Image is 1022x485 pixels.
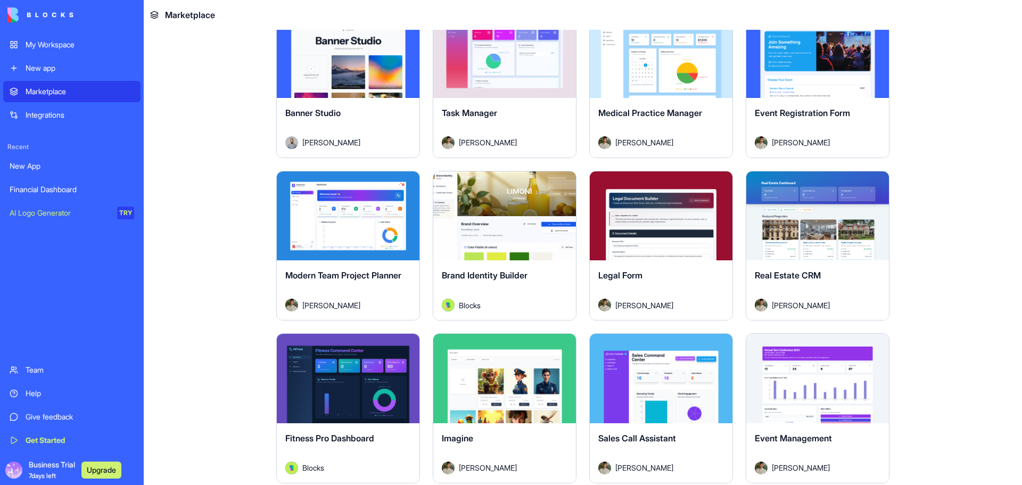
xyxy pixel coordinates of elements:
[755,462,768,474] img: Avatar
[442,299,455,311] img: Avatar
[459,462,517,473] span: [PERSON_NAME]
[459,300,481,311] span: Blocks
[3,155,141,177] a: New App
[285,270,401,281] span: Modern Team Project Planner
[10,161,134,171] div: New App
[746,8,889,158] a: Event Registration FormAvatar[PERSON_NAME]
[433,171,576,321] a: Brand Identity BuilderAvatarBlocks
[29,459,75,481] span: Business Trial
[442,108,497,118] span: Task Manager
[165,9,215,21] span: Marketplace
[26,412,134,422] div: Give feedback
[746,171,889,321] a: Real Estate CRMAvatar[PERSON_NAME]
[589,333,733,483] a: Sales Call AssistantAvatar[PERSON_NAME]
[433,8,576,158] a: Task ManagerAvatar[PERSON_NAME]
[772,137,830,148] span: [PERSON_NAME]
[285,433,374,443] span: Fitness Pro Dashboard
[285,299,298,311] img: Avatar
[589,8,733,158] a: Medical Practice ManagerAvatar[PERSON_NAME]
[302,137,360,148] span: [PERSON_NAME]
[81,462,121,479] button: Upgrade
[26,39,134,50] div: My Workspace
[598,462,611,474] img: Avatar
[29,472,56,480] span: 7 days left
[302,300,360,311] span: [PERSON_NAME]
[285,136,298,149] img: Avatar
[755,270,821,281] span: Real Estate CRM
[442,270,528,281] span: Brand Identity Builder
[755,433,832,443] span: Event Management
[3,179,141,200] a: Financial Dashboard
[433,333,576,483] a: ImagineAvatar[PERSON_NAME]
[3,81,141,102] a: Marketplace
[755,108,850,118] span: Event Registration Form
[598,108,702,118] span: Medical Practice Manager
[26,435,134,446] div: Get Started
[285,462,298,474] img: Avatar
[598,270,642,281] span: Legal Form
[442,136,455,149] img: Avatar
[615,137,673,148] span: [PERSON_NAME]
[615,300,673,311] span: [PERSON_NAME]
[3,57,141,79] a: New app
[26,86,134,97] div: Marketplace
[3,406,141,428] a: Give feedback
[10,184,134,195] div: Financial Dashboard
[746,333,889,483] a: Event ManagementAvatar[PERSON_NAME]
[3,202,141,224] a: AI Logo GeneratorTRY
[772,462,830,473] span: [PERSON_NAME]
[442,433,473,443] span: Imagine
[589,171,733,321] a: Legal FormAvatar[PERSON_NAME]
[302,462,324,473] span: Blocks
[3,383,141,404] a: Help
[10,208,110,218] div: AI Logo Generator
[772,300,830,311] span: [PERSON_NAME]
[3,430,141,451] a: Get Started
[117,207,134,219] div: TRY
[3,34,141,55] a: My Workspace
[3,359,141,381] a: Team
[26,388,134,399] div: Help
[5,462,22,479] img: ACg8ocK7tC6GmUTa3wYSindAyRLtnC5UahbIIijpwl7Jo_uOzWMSvt0=s96-c
[755,136,768,149] img: Avatar
[3,104,141,126] a: Integrations
[442,462,455,474] img: Avatar
[276,8,420,158] a: Banner StudioAvatar[PERSON_NAME]
[598,299,611,311] img: Avatar
[26,110,134,120] div: Integrations
[598,433,676,443] span: Sales Call Assistant
[7,7,73,22] img: logo
[276,171,420,321] a: Modern Team Project PlannerAvatar[PERSON_NAME]
[615,462,673,473] span: [PERSON_NAME]
[285,108,341,118] span: Banner Studio
[3,143,141,151] span: Recent
[26,63,134,73] div: New app
[755,299,768,311] img: Avatar
[26,365,134,375] div: Team
[459,137,517,148] span: [PERSON_NAME]
[276,333,420,483] a: Fitness Pro DashboardAvatarBlocks
[598,136,611,149] img: Avatar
